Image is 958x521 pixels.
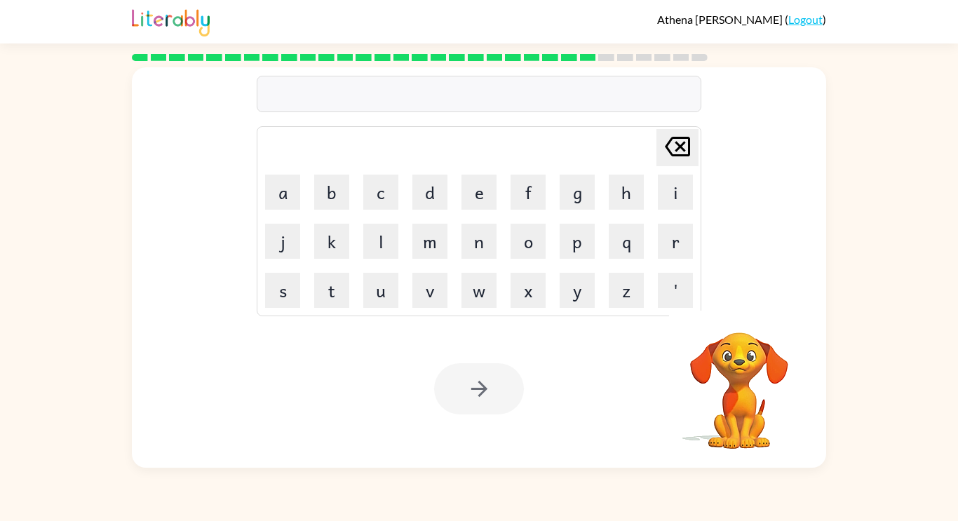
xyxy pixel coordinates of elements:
[363,273,398,308] button: u
[560,224,595,259] button: p
[658,224,693,259] button: r
[658,175,693,210] button: i
[788,13,823,26] a: Logout
[511,224,546,259] button: o
[265,273,300,308] button: s
[560,273,595,308] button: y
[412,273,447,308] button: v
[669,311,809,451] video: Your browser must support playing .mp4 files to use Literably. Please try using another browser.
[560,175,595,210] button: g
[314,224,349,259] button: k
[657,13,826,26] div: ( )
[265,224,300,259] button: j
[314,273,349,308] button: t
[609,273,644,308] button: z
[314,175,349,210] button: b
[461,273,497,308] button: w
[658,273,693,308] button: '
[511,273,546,308] button: x
[132,6,210,36] img: Literably
[511,175,546,210] button: f
[265,175,300,210] button: a
[363,224,398,259] button: l
[412,224,447,259] button: m
[461,175,497,210] button: e
[657,13,785,26] span: Athena [PERSON_NAME]
[363,175,398,210] button: c
[609,175,644,210] button: h
[412,175,447,210] button: d
[461,224,497,259] button: n
[609,224,644,259] button: q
